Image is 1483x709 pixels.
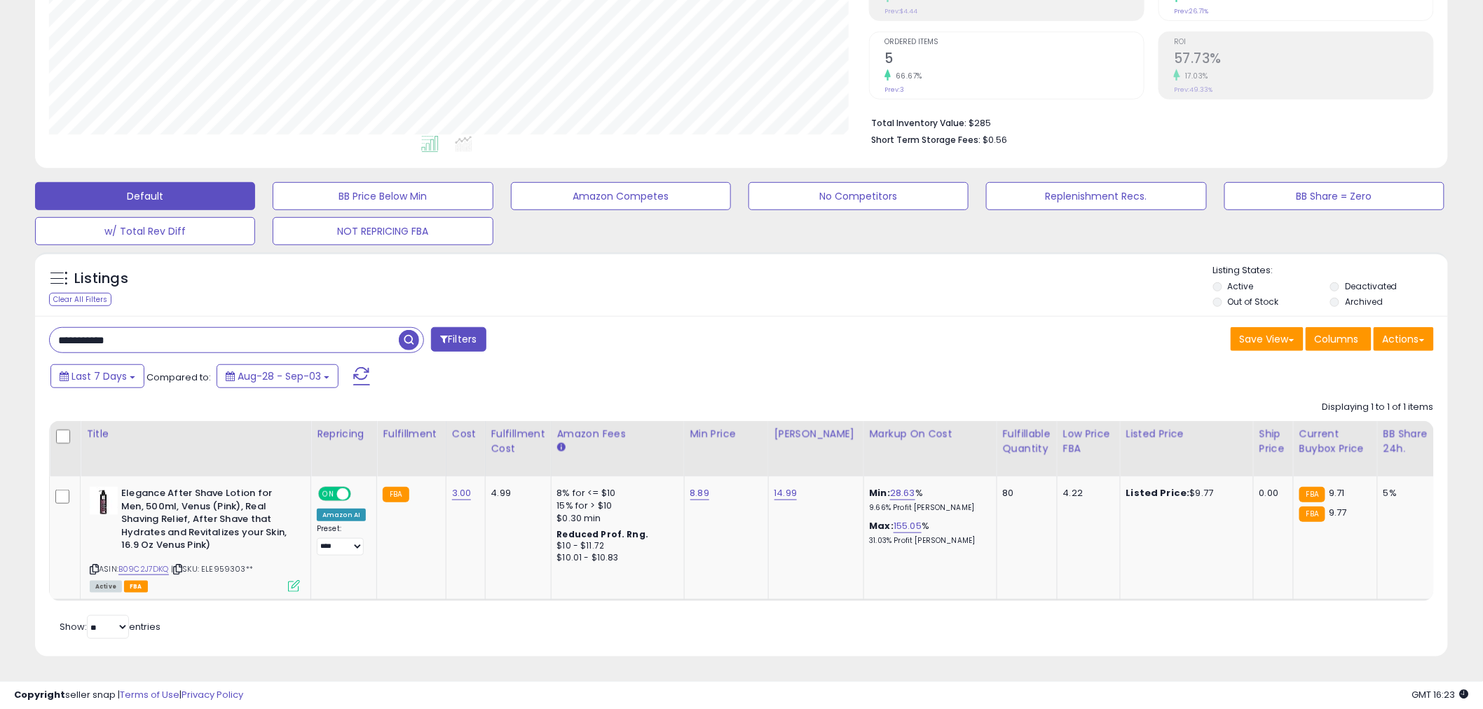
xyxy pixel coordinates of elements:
[121,487,292,556] b: Elegance After Shave Lotion for Men, 500ml, Venus (Pink), Real Shaving Relief, After Shave that H...
[452,427,479,441] div: Cost
[1299,427,1372,456] div: Current Buybox Price
[35,217,255,245] button: w/ Total Rev Diff
[1003,487,1046,500] div: 80
[120,688,179,701] a: Terms of Use
[1412,688,1469,701] span: 2025-09-12 16:23 GMT
[14,688,65,701] strong: Copyright
[90,487,118,515] img: 31spq4J3VTL._SL40_.jpg
[452,486,472,500] a: 3.00
[870,503,986,513] p: 9.66% Profit [PERSON_NAME]
[774,427,858,441] div: [PERSON_NAME]
[1383,427,1435,456] div: BB Share 24h.
[71,369,127,383] span: Last 7 Days
[317,427,371,441] div: Repricing
[1228,280,1254,292] label: Active
[557,540,674,552] div: $10 - $11.72
[1306,327,1372,351] button: Columns
[317,524,366,556] div: Preset:
[1003,427,1051,456] div: Fulfillable Quantity
[217,364,339,388] button: Aug-28 - Sep-03
[317,509,366,521] div: Amazon AI
[1259,487,1283,500] div: 0.00
[86,427,305,441] div: Title
[884,7,917,15] small: Prev: $4.44
[870,427,991,441] div: Markup on Cost
[890,486,915,500] a: 28.63
[273,217,493,245] button: NOT REPRICING FBA
[146,371,211,384] span: Compared to:
[557,552,674,564] div: $10.01 - $10.83
[1213,264,1448,277] p: Listing States:
[1383,487,1430,500] div: 5%
[124,581,148,593] span: FBA
[557,487,674,500] div: 8% for <= $10
[690,427,763,441] div: Min Price
[491,487,540,500] div: 4.99
[1126,427,1248,441] div: Listed Price
[1174,39,1433,46] span: ROI
[14,689,243,702] div: seller snap | |
[511,182,731,210] button: Amazon Competes
[871,117,966,129] b: Total Inventory Value:
[1329,506,1347,519] span: 9.77
[1299,487,1325,502] small: FBA
[884,39,1144,46] span: Ordered Items
[557,441,566,454] small: Amazon Fees.
[1063,487,1109,500] div: 4.22
[891,71,922,81] small: 66.67%
[238,369,321,383] span: Aug-28 - Sep-03
[1174,85,1212,94] small: Prev: 49.33%
[60,620,160,633] span: Show: entries
[870,487,986,513] div: %
[349,488,371,500] span: OFF
[171,563,253,574] span: | SKU: ELE959303**
[74,269,128,289] h5: Listings
[870,536,986,546] p: 31.03% Profit [PERSON_NAME]
[1063,427,1114,456] div: Low Price FBA
[90,581,122,593] span: All listings currently available for purchase on Amazon
[690,486,710,500] a: 8.89
[1126,487,1243,500] div: $9.77
[491,427,545,456] div: Fulfillment Cost
[182,688,243,701] a: Privacy Policy
[986,182,1206,210] button: Replenishment Recs.
[894,519,922,533] a: 155.05
[1174,50,1433,69] h2: 57.73%
[884,85,904,94] small: Prev: 3
[557,500,674,512] div: 15% for > $10
[1315,332,1359,346] span: Columns
[1228,296,1279,308] label: Out of Stock
[273,182,493,210] button: BB Price Below Min
[863,421,997,476] th: The percentage added to the cost of goods (COGS) that forms the calculator for Min & Max prices.
[1224,182,1444,210] button: BB Share = Zero
[383,487,409,502] small: FBA
[870,519,894,532] b: Max:
[871,113,1423,130] li: $285
[1299,507,1325,522] small: FBA
[1323,401,1434,414] div: Displaying 1 to 1 of 1 items
[557,427,678,441] div: Amazon Fees
[1345,296,1383,308] label: Archived
[35,182,255,210] button: Default
[320,488,337,500] span: ON
[870,520,986,546] div: %
[431,327,486,352] button: Filters
[749,182,969,210] button: No Competitors
[557,512,674,525] div: $0.30 min
[870,486,891,500] b: Min:
[1126,486,1190,500] b: Listed Price:
[90,487,300,591] div: ASIN:
[1329,486,1345,500] span: 9.71
[983,133,1007,146] span: $0.56
[49,293,111,306] div: Clear All Filters
[1259,427,1287,456] div: Ship Price
[871,134,980,146] b: Short Term Storage Fees:
[1174,7,1208,15] small: Prev: 26.71%
[1180,71,1208,81] small: 17.03%
[1345,280,1397,292] label: Deactivated
[383,427,439,441] div: Fulfillment
[774,486,798,500] a: 14.99
[1374,327,1434,351] button: Actions
[50,364,144,388] button: Last 7 Days
[118,563,169,575] a: B09C2J7DKQ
